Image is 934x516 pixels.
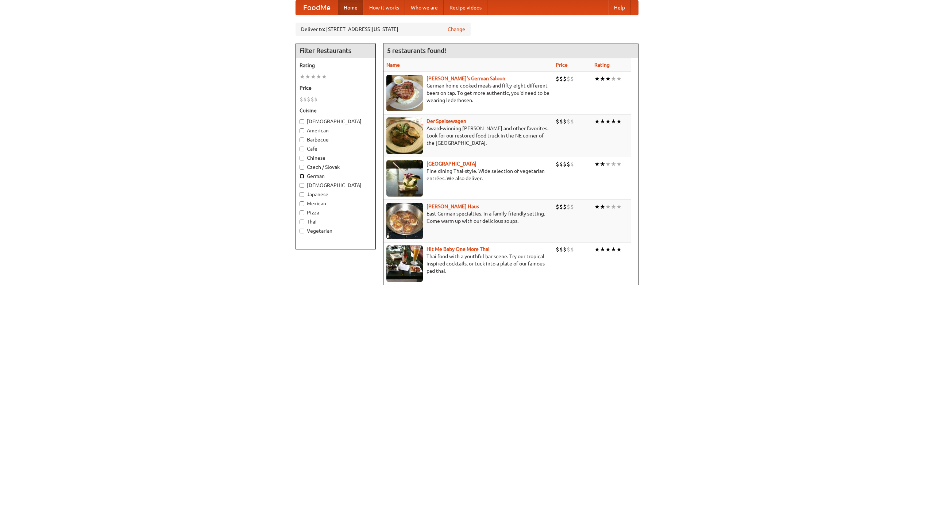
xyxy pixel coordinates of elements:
li: ★ [594,117,600,125]
li: ★ [611,75,616,83]
li: $ [567,160,570,168]
a: Rating [594,62,610,68]
li: $ [559,203,563,211]
li: ★ [316,73,321,81]
li: ★ [600,117,605,125]
a: Price [556,62,568,68]
a: Recipe videos [444,0,487,15]
input: Thai [300,220,304,224]
li: ★ [600,203,605,211]
li: $ [559,160,563,168]
li: ★ [616,160,622,168]
a: Der Speisewagen [427,118,466,124]
img: satay.jpg [386,160,423,197]
a: Help [608,0,631,15]
a: Change [448,26,465,33]
input: Cafe [300,147,304,151]
label: Barbecue [300,136,372,143]
input: Czech / Slovak [300,165,304,170]
li: ★ [594,75,600,83]
label: American [300,127,372,134]
input: Japanese [300,192,304,197]
img: speisewagen.jpg [386,117,423,154]
li: $ [303,95,307,103]
label: Vegetarian [300,227,372,234]
ng-pluralize: 5 restaurants found! [387,47,446,54]
p: German home-cooked meals and fifty-eight different beers on tap. To get more authentic, you'd nee... [386,82,550,104]
a: How it works [363,0,405,15]
li: ★ [605,117,611,125]
li: $ [556,203,559,211]
li: ★ [605,160,611,168]
li: $ [556,160,559,168]
label: [DEMOGRAPHIC_DATA] [300,118,372,125]
input: Chinese [300,156,304,160]
label: Mexican [300,200,372,207]
li: $ [567,245,570,253]
li: $ [307,95,310,103]
li: $ [570,117,574,125]
li: $ [556,75,559,83]
li: $ [556,117,559,125]
input: [DEMOGRAPHIC_DATA] [300,119,304,124]
h5: Cuisine [300,107,372,114]
img: esthers.jpg [386,75,423,111]
a: [PERSON_NAME] Haus [427,203,479,209]
li: ★ [594,160,600,168]
input: Barbecue [300,137,304,142]
li: $ [567,75,570,83]
li: $ [559,75,563,83]
li: ★ [611,160,616,168]
li: $ [567,203,570,211]
a: Who we are [405,0,444,15]
label: Pizza [300,209,372,216]
label: Chinese [300,154,372,162]
input: Mexican [300,201,304,206]
label: Thai [300,218,372,225]
li: ★ [310,73,316,81]
li: ★ [605,203,611,211]
h5: Rating [300,62,372,69]
li: $ [563,75,567,83]
div: Deliver to: [STREET_ADDRESS][US_STATE] [296,23,471,36]
input: German [300,174,304,179]
li: $ [310,95,314,103]
li: ★ [611,245,616,253]
li: $ [563,245,567,253]
li: ★ [611,203,616,211]
li: $ [559,245,563,253]
label: Cafe [300,145,372,152]
a: [GEOGRAPHIC_DATA] [427,161,476,167]
input: Pizza [300,210,304,215]
input: American [300,128,304,133]
li: ★ [300,73,305,81]
a: Hit Me Baby One More Thai [427,246,490,252]
label: [DEMOGRAPHIC_DATA] [300,182,372,189]
li: ★ [616,75,622,83]
a: Name [386,62,400,68]
p: Award-winning [PERSON_NAME] and other favorites. Look for our restored food truck in the NE corne... [386,125,550,147]
input: [DEMOGRAPHIC_DATA] [300,183,304,188]
li: ★ [594,245,600,253]
b: [PERSON_NAME]'s German Saloon [427,75,505,81]
a: Home [338,0,363,15]
li: ★ [605,245,611,253]
li: $ [570,160,574,168]
li: $ [567,117,570,125]
li: ★ [594,203,600,211]
li: $ [570,245,574,253]
li: $ [563,117,567,125]
li: $ [570,203,574,211]
li: $ [314,95,318,103]
label: Czech / Slovak [300,163,372,171]
input: Vegetarian [300,229,304,233]
h4: Filter Restaurants [296,43,375,58]
li: ★ [605,75,611,83]
li: ★ [616,203,622,211]
li: $ [563,160,567,168]
img: kohlhaus.jpg [386,203,423,239]
li: ★ [616,117,622,125]
li: ★ [611,117,616,125]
